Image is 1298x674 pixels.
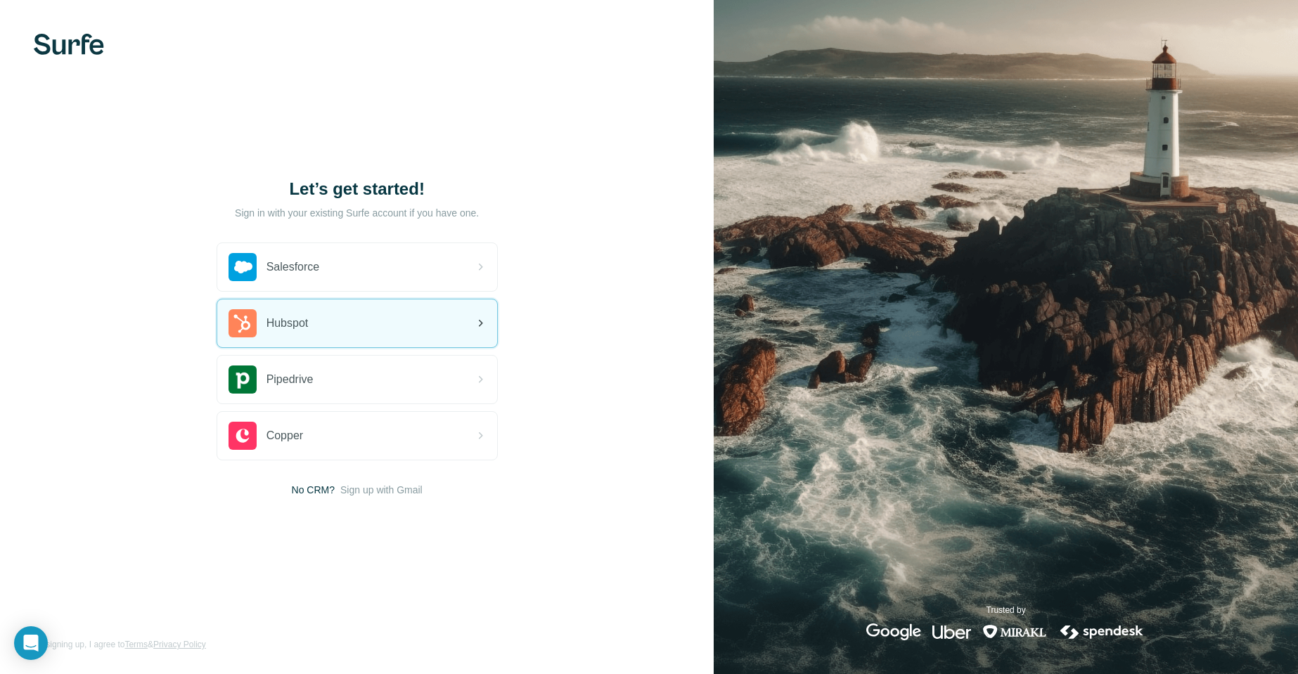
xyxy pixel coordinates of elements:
span: Copper [266,427,303,444]
img: hubspot's logo [229,309,257,337]
img: pipedrive's logo [229,365,257,394]
h1: Let’s get started! [217,178,498,200]
p: Trusted by [987,604,1026,616]
a: Privacy Policy [153,640,206,649]
span: By signing up, I agree to & [34,638,206,651]
img: salesforce's logo [229,253,257,281]
img: spendesk's logo [1058,623,1145,640]
img: google's logo [866,623,921,640]
img: Surfe's logo [34,34,104,55]
button: Sign up with Gmail [340,483,423,497]
span: Pipedrive [266,371,314,388]
span: Hubspot [266,315,309,332]
img: copper's logo [229,422,257,450]
img: mirakl's logo [982,623,1047,640]
div: Open Intercom Messenger [14,626,48,660]
span: No CRM? [292,483,335,497]
a: Terms [124,640,148,649]
span: Salesforce [266,259,320,276]
img: uber's logo [932,623,971,640]
p: Sign in with your existing Surfe account if you have one. [235,206,479,220]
